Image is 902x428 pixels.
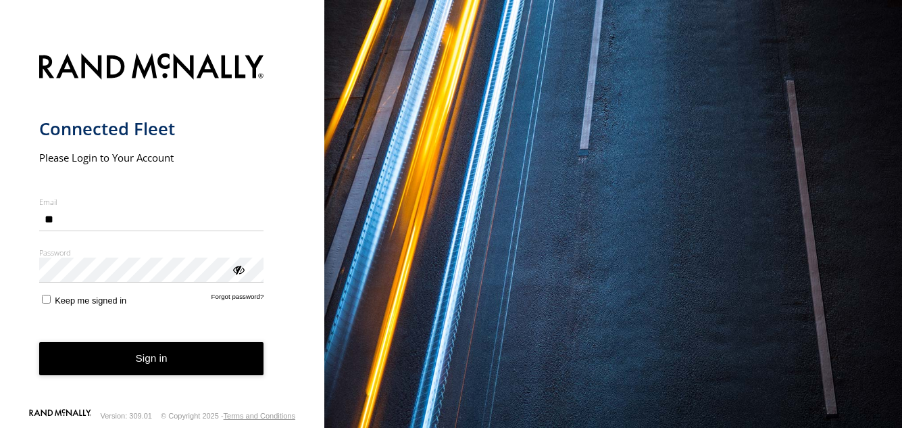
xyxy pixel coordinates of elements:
form: main [39,45,286,408]
div: © Copyright 2025 - [161,412,295,420]
button: Sign in [39,342,264,375]
a: Terms and Conditions [224,412,295,420]
a: Forgot password? [211,293,264,306]
a: Visit our Website [29,409,91,423]
h2: Please Login to Your Account [39,151,264,164]
label: Email [39,197,264,207]
span: Keep me signed in [55,295,126,306]
h1: Connected Fleet [39,118,264,140]
div: ViewPassword [231,262,245,276]
div: Version: 309.01 [101,412,152,420]
img: Rand McNally [39,51,264,85]
label: Password [39,247,264,258]
input: Keep me signed in [42,295,51,304]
